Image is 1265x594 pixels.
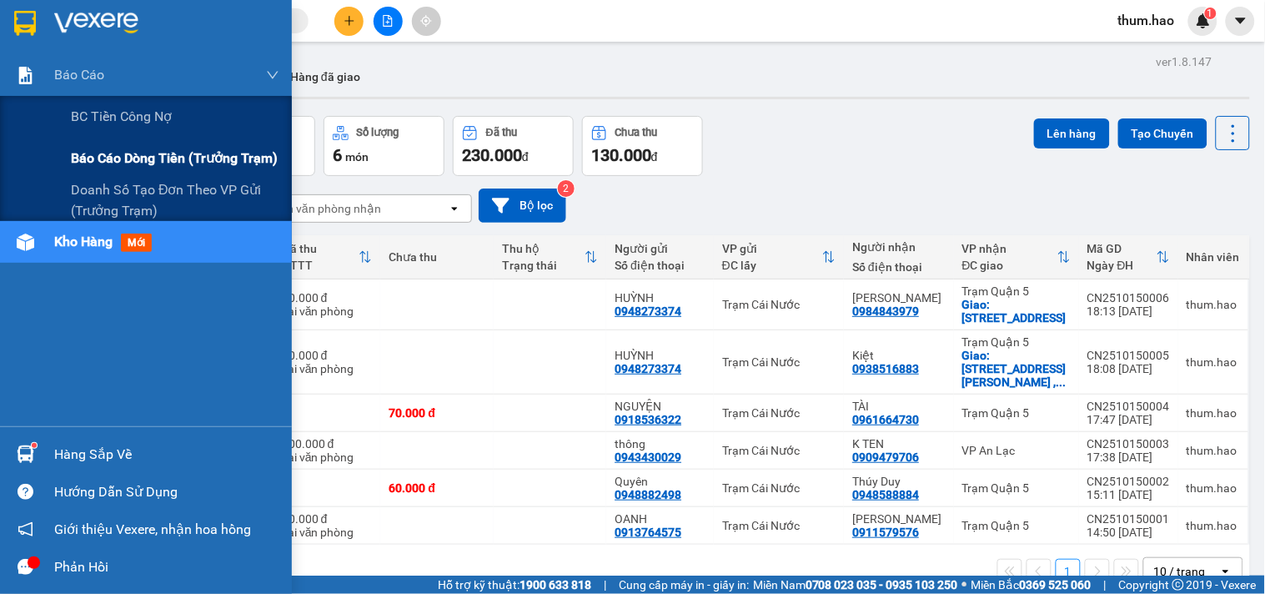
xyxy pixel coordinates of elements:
[266,200,381,217] div: Chọn văn phòng nhận
[412,7,441,36] button: aim
[852,305,919,318] div: 0984843979
[1087,349,1170,362] div: CN2510150005
[14,11,36,36] img: logo-vxr
[1087,451,1170,464] div: 17:38 [DATE]
[1056,559,1081,584] button: 1
[1226,7,1255,36] button: caret-down
[852,451,919,464] div: 0909479706
[389,481,485,495] div: 60.000 đ
[615,127,658,138] div: Chưa thu
[18,559,33,575] span: message
[615,349,705,362] div: HUỲNH
[1187,481,1240,495] div: thum.hao
[615,291,705,305] div: HUỲNH
[714,235,844,279] th: Toggle SortBy
[1187,406,1240,420] div: thum.hao
[722,355,836,369] div: Trạm Cái Nước
[334,7,364,36] button: plus
[121,234,152,252] span: mới
[1219,565,1232,578] svg: open
[615,400,705,413] div: NGUYỆN
[1233,13,1248,28] span: caret-down
[615,488,681,501] div: 0948882498
[615,475,705,488] div: Quyên
[1207,8,1213,19] span: 1
[21,121,232,148] b: GỬI : Trạm Cái Nước
[17,67,34,84] img: solution-icon
[520,578,591,591] strong: 1900 633 818
[1087,400,1170,413] div: CN2510150004
[282,259,359,272] div: HTTT
[582,116,703,176] button: Chưa thu130.000đ
[277,57,374,97] button: Hàng đã giao
[1087,291,1170,305] div: CN2510150006
[954,235,1079,279] th: Toggle SortBy
[282,512,373,526] div: 60.000 đ
[722,444,836,457] div: Trạm Cái Nước
[722,406,836,420] div: Trạm Cái Nước
[156,62,697,83] li: Hotline: 02839552959
[962,284,1071,298] div: Trạm Quận 5
[282,291,373,305] div: 40.000 đ
[333,145,342,165] span: 6
[1187,519,1240,532] div: thum.hao
[71,148,278,169] span: Báo cáo dòng tiền (trưởng trạm)
[282,349,373,362] div: 30.000 đ
[852,437,946,451] div: K TEN
[962,519,1071,532] div: Trạm Quận 5
[494,235,607,279] th: Toggle SortBy
[1087,475,1170,488] div: CN2510150002
[852,349,946,362] div: Kiệt
[389,406,485,420] div: 70.000 đ
[558,180,575,197] sup: 2
[852,526,919,539] div: 0911579576
[615,305,681,318] div: 0948273374
[438,576,591,594] span: Hỗ trợ kỹ thuật:
[522,150,529,164] span: đ
[282,437,373,451] div: 100.000 đ
[852,488,919,501] div: 0948588884
[18,484,33,500] span: question-circle
[852,512,946,526] div: THÙY TRẦN
[615,437,705,451] div: thông
[962,581,967,588] span: ⚪️
[156,41,697,62] li: 26 Phó Cơ Điều, Phường 12
[1154,563,1206,580] div: 10 / trang
[619,576,749,594] span: Cung cấp máy in - giấy in:
[1157,53,1212,71] div: ver 1.8.147
[324,116,444,176] button: Số lượng6món
[962,298,1071,325] div: Giao: 126 Hồng Bàng ,P12 ,Q5
[604,576,606,594] span: |
[1187,355,1240,369] div: thum.hao
[1087,362,1170,375] div: 18:08 [DATE]
[1087,242,1157,255] div: Mã GD
[1205,8,1217,19] sup: 1
[722,481,836,495] div: Trạm Cái Nước
[615,451,681,464] div: 0943430029
[1087,259,1157,272] div: Ngày ĐH
[806,578,958,591] strong: 0708 023 035 - 0935 103 250
[852,260,946,274] div: Số điện thoại
[17,445,34,463] img: warehouse-icon
[1104,576,1107,594] span: |
[54,442,279,467] div: Hàng sắp về
[722,298,836,311] div: Trạm Cái Nước
[345,150,369,164] span: món
[32,443,37,448] sup: 1
[962,259,1057,272] div: ĐC giao
[453,116,574,176] button: Đã thu230.000đ
[54,234,113,249] span: Kho hàng
[479,189,566,223] button: Bộ lọc
[1087,526,1170,539] div: 14:50 [DATE]
[971,576,1092,594] span: Miền Bắc
[1057,375,1067,389] span: ...
[1034,118,1110,148] button: Lên hàng
[1187,298,1240,311] div: thum.hao
[1087,413,1170,426] div: 17:47 [DATE]
[54,480,279,505] div: Hướng dẫn sử dụng
[1196,13,1211,28] img: icon-new-feature
[502,242,585,255] div: Thu hộ
[615,362,681,375] div: 0948273374
[448,202,461,215] svg: open
[852,400,946,413] div: TÀI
